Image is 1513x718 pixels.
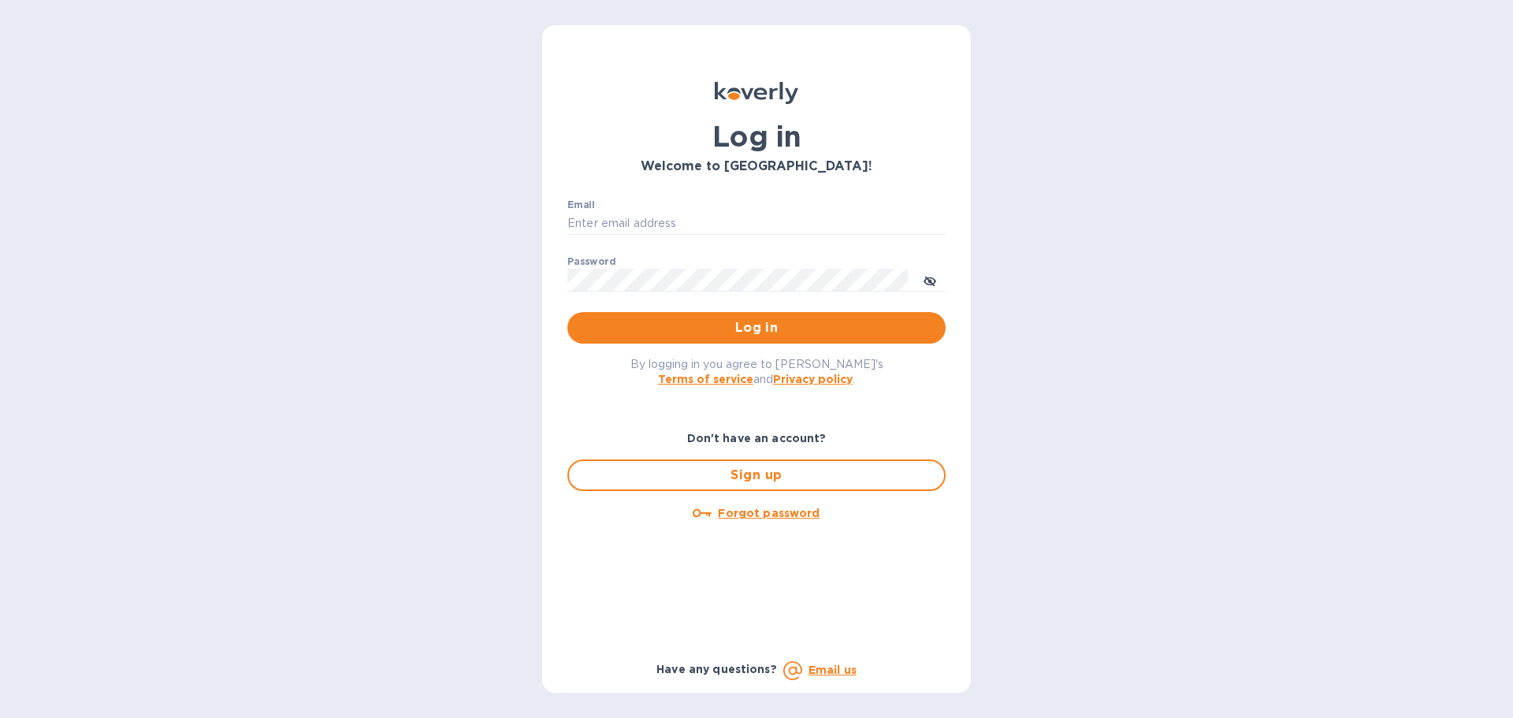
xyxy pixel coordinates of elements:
[658,373,753,385] a: Terms of service
[718,507,820,519] u: Forgot password
[687,432,827,445] b: Don't have an account?
[567,312,946,344] button: Log in
[715,82,798,104] img: Koverly
[656,663,777,675] b: Have any questions?
[630,358,883,385] span: By logging in you agree to [PERSON_NAME]'s and .
[580,318,933,337] span: Log in
[567,257,615,266] label: Password
[567,459,946,491] button: Sign up
[567,212,946,236] input: Enter email address
[773,373,853,385] a: Privacy policy
[914,264,946,296] button: toggle password visibility
[567,120,946,153] h1: Log in
[567,159,946,174] h3: Welcome to [GEOGRAPHIC_DATA]!
[582,466,931,485] span: Sign up
[567,200,595,210] label: Email
[809,664,857,676] a: Email us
